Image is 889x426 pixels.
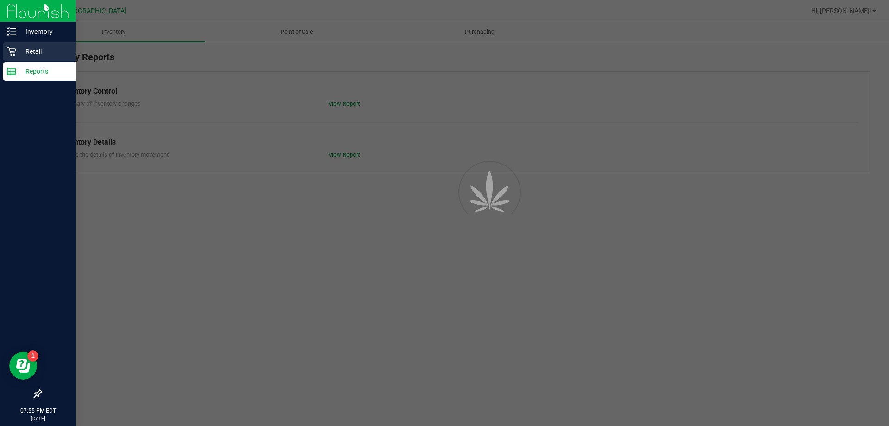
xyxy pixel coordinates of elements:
[16,26,72,37] p: Inventory
[16,66,72,77] p: Reports
[4,407,72,415] p: 07:55 PM EDT
[7,67,16,76] inline-svg: Reports
[7,47,16,56] inline-svg: Retail
[9,352,37,380] iframe: Resource center
[16,46,72,57] p: Retail
[4,415,72,422] p: [DATE]
[7,27,16,36] inline-svg: Inventory
[27,350,38,362] iframe: Resource center unread badge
